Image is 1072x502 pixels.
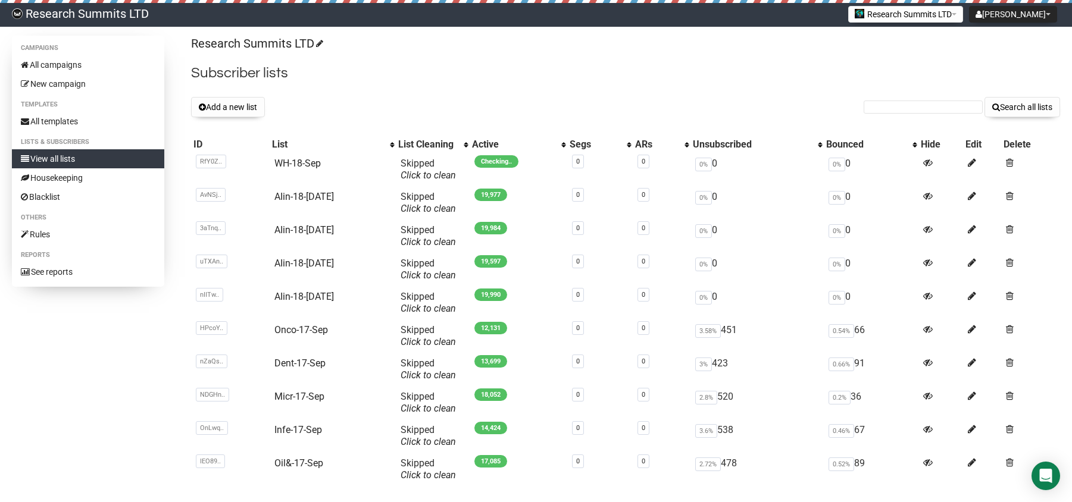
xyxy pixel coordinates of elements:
[474,222,507,234] span: 19,984
[191,62,1060,84] h2: Subscriber lists
[191,97,265,117] button: Add a new list
[12,248,164,262] li: Reports
[690,219,824,253] td: 0
[193,139,267,150] div: ID
[1001,136,1060,153] th: Delete: No sort applied, sorting is disabled
[829,324,854,338] span: 0.54%
[470,136,567,153] th: Active: No sort applied, activate to apply an ascending sort
[274,258,334,269] a: AIin-18-[DATE]
[824,253,918,286] td: 0
[401,469,456,481] a: Click to clean
[829,357,854,371] span: 0.66%
[826,139,907,150] div: Bounced
[401,191,456,214] span: Skipped
[274,357,326,369] a: Dent-17-Sep
[642,224,645,232] a: 0
[695,324,721,338] span: 3.58%
[985,97,1060,117] button: Search all lists
[576,191,580,199] a: 0
[401,357,456,381] span: Skipped
[576,158,580,165] a: 0
[401,269,456,281] a: Click to clean
[401,291,456,314] span: Skipped
[918,136,963,153] th: Hide: No sort applied, sorting is disabled
[695,424,717,438] span: 3.6%
[690,136,824,153] th: Unsubscribed: No sort applied, activate to apply an ascending sort
[196,288,223,302] span: nIITw..
[12,135,164,149] li: Lists & subscribers
[12,98,164,112] li: Templates
[196,354,227,368] span: nZaQs..
[576,424,580,432] a: 0
[824,136,918,153] th: Bounced: No sort applied, activate to apply an ascending sort
[576,224,580,232] a: 0
[693,139,812,150] div: Unsubscribed
[695,191,712,205] span: 0%
[12,41,164,55] li: Campaigns
[474,155,518,168] span: Checking..
[695,457,721,471] span: 2.72%
[642,457,645,465] a: 0
[1032,462,1060,490] div: Open Intercom Messenger
[196,255,227,268] span: uTXAn..
[401,457,456,481] span: Skipped
[824,319,918,353] td: 66
[855,9,864,18] img: 2.jpg
[690,253,824,286] td: 0
[829,457,854,471] span: 0.52%
[576,258,580,265] a: 0
[824,419,918,453] td: 67
[12,187,164,206] a: Blacklist
[570,139,621,150] div: Segs
[829,291,845,305] span: 0%
[12,55,164,74] a: All campaigns
[401,258,456,281] span: Skipped
[274,457,323,469] a: Oil&-17-Sep
[969,6,1057,23] button: [PERSON_NAME]
[576,324,580,332] a: 0
[401,203,456,214] a: Click to clean
[274,191,334,202] a: AIin-18-[DATE]
[829,191,845,205] span: 0%
[829,224,845,238] span: 0%
[695,258,712,271] span: 0%
[690,186,824,219] td: 0
[690,453,824,486] td: 478
[474,189,507,201] span: 19,977
[474,355,507,368] span: 13,699
[1004,139,1058,150] div: Delete
[401,436,456,447] a: Click to clean
[824,153,918,186] td: 0
[270,136,396,153] th: List: No sort applied, activate to apply an ascending sort
[401,369,456,381] a: Click to clean
[633,136,690,153] th: ARs: No sort applied, activate to apply an ascending sort
[196,188,226,202] span: AvNSj..
[196,155,226,168] span: RfY0Z..
[642,324,645,332] a: 0
[965,139,999,150] div: Edit
[474,422,507,434] span: 14,424
[642,357,645,365] a: 0
[401,324,456,347] span: Skipped
[695,391,717,404] span: 2.8%
[401,303,456,314] a: Click to clean
[12,168,164,187] a: Housekeeping
[824,219,918,253] td: 0
[824,186,918,219] td: 0
[191,136,270,153] th: ID: No sort applied, sorting is disabled
[196,321,227,335] span: HPcoY..
[829,391,851,404] span: 0.2%
[576,291,580,299] a: 0
[695,291,712,305] span: 0%
[642,291,645,299] a: 0
[196,221,226,235] span: 3aTnq..
[642,391,645,399] a: 0
[12,149,164,168] a: View all lists
[963,136,1001,153] th: Edit: No sort applied, sorting is disabled
[272,139,384,150] div: List
[274,291,334,302] a: AIin-18-[DATE]
[12,8,23,19] img: bccbfd5974049ef095ce3c15df0eef5a
[274,424,322,435] a: Infe-17-Sep
[274,391,324,402] a: Micr-17-Sep
[274,324,328,335] a: Onco-17-Sep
